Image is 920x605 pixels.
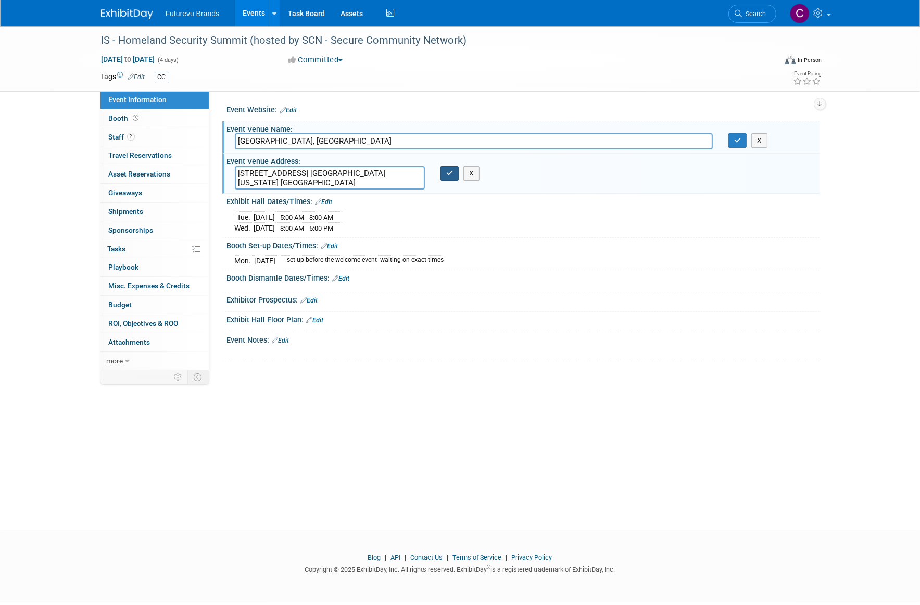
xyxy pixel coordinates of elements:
a: Edit [321,243,338,250]
span: | [503,553,510,561]
div: Event Venue Address: [227,154,820,167]
a: Edit [307,317,324,324]
span: | [445,553,451,561]
span: | [383,553,389,561]
a: Staff2 [100,128,209,146]
span: Attachments [109,338,150,346]
a: Sponsorships [100,221,209,240]
span: 5:00 AM - 8:00 AM [281,213,334,221]
div: Event Website: [227,102,820,116]
a: Attachments [100,333,209,351]
td: Mon. [235,256,255,267]
span: Playbook [109,263,139,271]
span: Shipments [109,207,144,216]
a: more [100,352,209,370]
a: Edit [316,198,333,206]
span: Giveaways [109,188,143,197]
div: IS - Homeland Security Summit (hosted by SCN - Secure Community Network) [98,31,761,50]
span: Booth not reserved yet [131,114,141,122]
span: 2 [127,133,135,141]
a: Edit [333,275,350,282]
a: Giveaways [100,184,209,202]
span: | [402,553,409,561]
span: Asset Reservations [109,170,171,178]
span: Staff [109,133,135,141]
span: 8:00 AM - 5:00 PM [281,224,334,232]
td: set-up before the welcome event -waiting on exact times [281,256,444,267]
img: Format-Inperson.png [785,56,796,64]
span: Sponsorships [109,226,154,234]
img: ExhibitDay [101,9,153,19]
div: Event Venue Name: [227,121,820,134]
a: Budget [100,296,209,314]
a: Blog [368,553,381,561]
td: [DATE] [254,211,275,223]
span: Booth [109,114,141,122]
span: ROI, Objectives & ROO [109,319,179,327]
a: Booth [100,109,209,128]
div: Booth Set-up Dates/Times: [227,238,820,251]
td: [DATE] [255,256,276,267]
td: Tags [101,71,145,83]
a: Terms of Service [453,553,502,561]
div: Exhibit Hall Floor Plan: [227,312,820,325]
a: Edit [128,73,145,81]
a: Event Information [100,91,209,109]
a: API [391,553,401,561]
a: Tasks [100,240,209,258]
td: Personalize Event Tab Strip [170,370,188,384]
span: Search [742,10,766,18]
a: Misc. Expenses & Credits [100,277,209,295]
span: (4 days) [157,57,179,64]
button: X [751,133,767,148]
div: Event Format [715,54,822,70]
span: more [107,357,123,365]
a: Edit [301,297,318,304]
a: ROI, Objectives & ROO [100,314,209,333]
div: CC [155,72,169,83]
a: Privacy Policy [512,553,552,561]
div: Exhibit Hall Dates/Times: [227,194,820,207]
a: Contact Us [411,553,443,561]
a: Playbook [100,258,209,276]
a: Asset Reservations [100,165,209,183]
button: Committed [285,55,347,66]
div: Event Notes: [227,332,820,346]
span: Futurevu Brands [166,9,220,18]
button: X [463,166,480,181]
img: CHERYL CLOWES [790,4,810,23]
a: Search [728,5,776,23]
td: Toggle Event Tabs [187,370,209,384]
sup: ® [487,564,491,570]
div: Booth Dismantle Dates/Times: [227,270,820,284]
a: Travel Reservations [100,146,209,165]
span: Budget [109,300,132,309]
a: Shipments [100,203,209,221]
span: to [123,55,133,64]
span: Tasks [108,245,126,253]
td: Wed. [235,223,254,234]
div: Exhibitor Prospectus: [227,292,820,306]
div: Event Rating [793,71,821,77]
div: In-Person [797,56,822,64]
td: [DATE] [254,223,275,234]
td: Tue. [235,211,254,223]
span: Event Information [109,95,167,104]
a: Edit [272,337,289,344]
a: Edit [280,107,297,114]
span: Travel Reservations [109,151,172,159]
span: Misc. Expenses & Credits [109,282,190,290]
span: [DATE] [DATE] [101,55,156,64]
